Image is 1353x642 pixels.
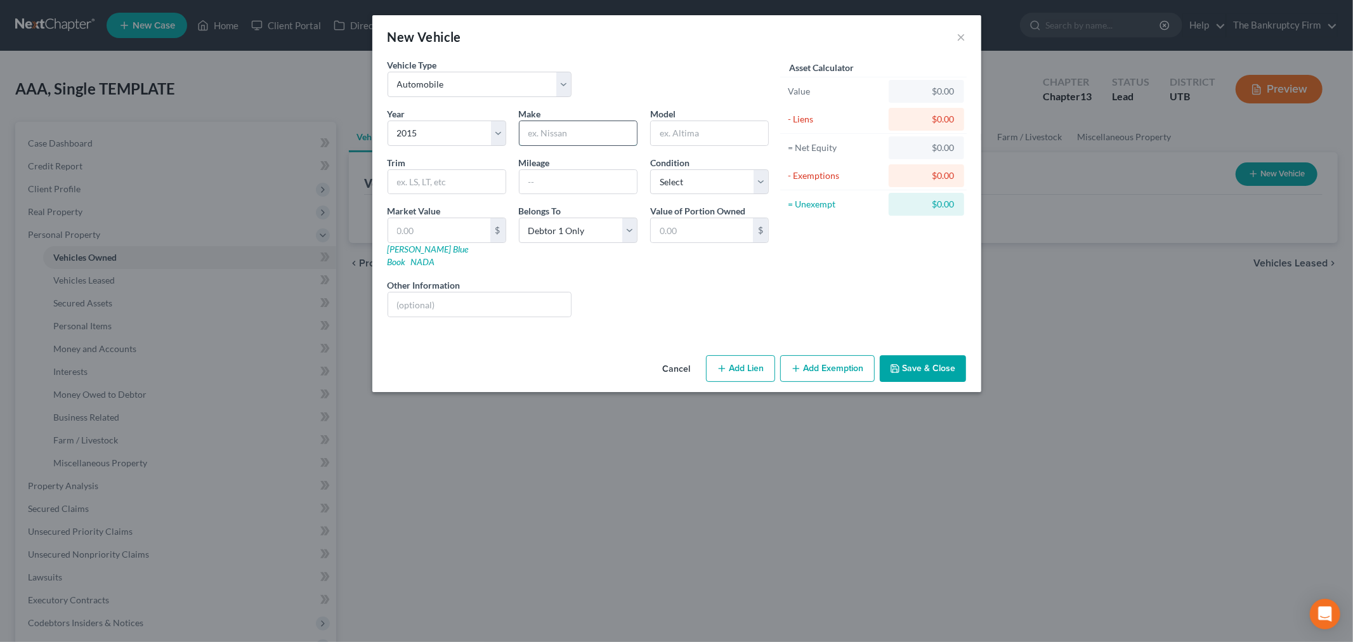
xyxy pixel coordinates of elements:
[411,256,435,267] a: NADA
[788,113,884,126] div: - Liens
[651,121,768,145] input: ex. Altima
[788,169,884,182] div: - Exemptions
[899,198,954,211] div: $0.00
[388,58,437,72] label: Vehicle Type
[788,85,884,98] div: Value
[706,355,775,382] button: Add Lien
[388,244,469,267] a: [PERSON_NAME] Blue Book
[388,107,405,121] label: Year
[753,218,768,242] div: $
[899,113,954,126] div: $0.00
[490,218,506,242] div: $
[388,28,461,46] div: New Vehicle
[653,357,701,382] button: Cancel
[650,204,745,218] label: Value of Portion Owned
[388,218,490,242] input: 0.00
[780,355,875,382] button: Add Exemption
[519,108,541,119] span: Make
[388,156,406,169] label: Trim
[520,121,637,145] input: ex. Nissan
[388,170,506,194] input: ex. LS, LT, etc
[519,156,550,169] label: Mileage
[880,355,966,382] button: Save & Close
[1310,599,1340,629] div: Open Intercom Messenger
[899,169,954,182] div: $0.00
[519,206,561,216] span: Belongs To
[789,61,854,74] label: Asset Calculator
[520,170,637,194] input: --
[788,141,884,154] div: = Net Equity
[388,204,441,218] label: Market Value
[957,29,966,44] button: ×
[899,141,954,154] div: $0.00
[388,292,572,317] input: (optional)
[650,107,676,121] label: Model
[388,278,461,292] label: Other Information
[788,198,884,211] div: = Unexempt
[650,156,690,169] label: Condition
[899,85,954,98] div: $0.00
[651,218,753,242] input: 0.00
